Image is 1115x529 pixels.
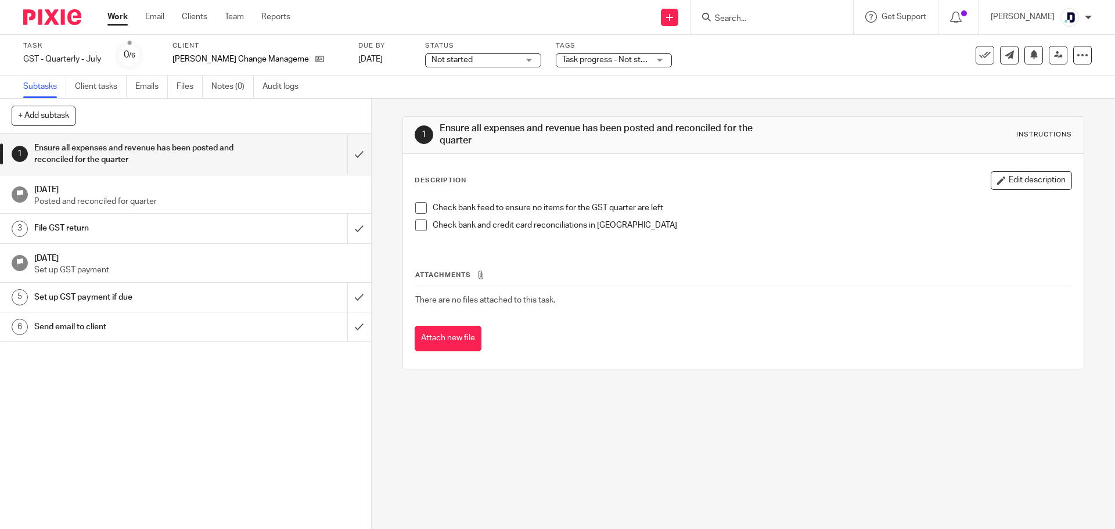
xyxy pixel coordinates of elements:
span: Attachments [415,272,471,278]
div: 1 [415,125,433,144]
img: Pixie [23,9,81,25]
a: Emails [135,75,168,98]
button: Attach new file [415,326,481,352]
button: Edit description [991,171,1072,190]
h1: [DATE] [34,250,359,264]
h1: Set up GST payment if due [34,289,235,306]
a: Email [145,11,164,23]
label: Client [172,41,344,51]
a: Client tasks [75,75,127,98]
a: Team [225,11,244,23]
div: 0 [124,48,135,62]
span: [DATE] [358,55,383,63]
a: Files [177,75,203,98]
span: Get Support [882,13,926,21]
span: Not started [431,56,473,64]
p: Set up GST payment [34,264,359,276]
a: Clients [182,11,207,23]
button: + Add subtask [12,106,75,125]
p: [PERSON_NAME] Change Management Inc [172,53,310,65]
a: Subtasks [23,75,66,98]
h1: Send email to client [34,318,235,336]
a: Notes (0) [211,75,254,98]
a: Reports [261,11,290,23]
div: GST - Quarterly - July [23,53,101,65]
h1: File GST return [34,219,235,237]
span: There are no files attached to this task. [415,296,555,304]
div: Instructions [1016,130,1072,139]
h1: Ensure all expenses and revenue has been posted and reconciled for the quarter [34,139,235,169]
label: Task [23,41,101,51]
p: Check bank and credit card reconciliations in [GEOGRAPHIC_DATA] [433,219,1071,231]
input: Search [714,14,818,24]
p: Description [415,176,466,185]
p: Check bank feed to ensure no items for the GST quarter are left [433,202,1071,214]
div: 5 [12,289,28,305]
label: Due by [358,41,411,51]
div: 6 [12,319,28,335]
p: [PERSON_NAME] [991,11,1055,23]
label: Tags [556,41,672,51]
a: Work [107,11,128,23]
label: Status [425,41,541,51]
p: Posted and reconciled for quarter [34,196,359,207]
a: Audit logs [262,75,307,98]
div: 3 [12,221,28,237]
h1: Ensure all expenses and revenue has been posted and reconciled for the quarter [440,123,768,147]
h1: [DATE] [34,181,359,196]
div: 1 [12,146,28,162]
span: Task progress - Not started + 2 [562,56,672,64]
img: deximal_460x460_FB_Twitter.png [1060,8,1079,27]
small: /6 [129,52,135,59]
